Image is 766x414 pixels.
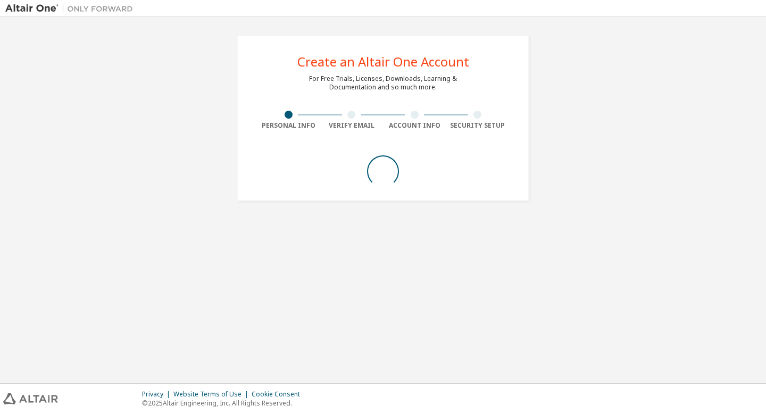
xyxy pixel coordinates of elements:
[3,393,58,404] img: altair_logo.svg
[252,390,306,399] div: Cookie Consent
[5,3,138,14] img: Altair One
[142,390,173,399] div: Privacy
[297,55,469,68] div: Create an Altair One Account
[383,121,446,130] div: Account Info
[142,399,306,408] p: © 2025 Altair Engineering, Inc. All Rights Reserved.
[173,390,252,399] div: Website Terms of Use
[446,121,510,130] div: Security Setup
[257,121,320,130] div: Personal Info
[320,121,384,130] div: Verify Email
[309,74,457,92] div: For Free Trials, Licenses, Downloads, Learning & Documentation and so much more.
